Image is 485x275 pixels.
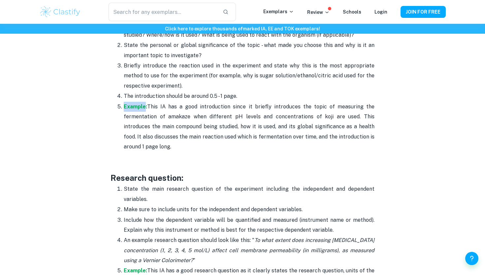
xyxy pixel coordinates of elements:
a: Example: [124,267,147,274]
a: Login [374,9,387,15]
p: Exemplars [263,8,294,15]
h3: Research question: [111,172,374,184]
p: This IA has a good introduction since it briefly introduces the topic of measuring the fermentati... [124,102,374,152]
button: Help and Feedback [465,252,478,265]
p: Include how the dependent variable will be quantified and measured (instrument name or method). E... [124,215,374,235]
p: Make sure to include units for the independent and dependent variables. [124,205,374,215]
i: To what extent does increasing [MEDICAL_DATA] concentration (1, 2, 3, 4, 5 mol/L) affect cell mem... [124,237,374,263]
img: Clastify logo [39,5,81,19]
p: State the personal or global significance of the topic - what made you choose this and why is it ... [124,40,374,60]
button: JOIN FOR FREE [401,6,446,18]
p: State the main research question of the experiment including the independent and dependent variab... [124,184,374,204]
p: The introduction should be around 0.5 - 1 page. [124,91,374,101]
p: Review [307,9,330,16]
a: Schools [343,9,361,15]
input: Search for any exemplars... [109,3,217,21]
h6: Click here to explore thousands of marked IA, EE and TOK exemplars ! [1,25,484,32]
a: Example: [124,103,147,110]
p: An example research question should look like this: " " [124,235,374,265]
p: Briefly introduce the reaction used in the experiment and state why this is the most appropriate ... [124,61,374,91]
